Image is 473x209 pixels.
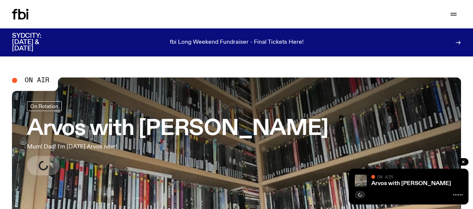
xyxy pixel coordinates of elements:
h3: SYDCITY: [DATE] & [DATE] [12,33,60,52]
a: Arvos with [PERSON_NAME]Mum! Dad! I'm [DATE] Arvos now! [27,101,328,175]
p: fbi Long Weekend Fundraiser - Final Tickets Here! [170,39,304,46]
p: Mum! Dad! I'm [DATE] Arvos now! [27,142,218,151]
span: On Air [377,174,393,179]
a: Arvos with [PERSON_NAME] [371,181,451,187]
span: On Rotation [30,104,58,109]
span: On Air [25,77,49,84]
img: A corner shot of the fbi music library [355,175,367,187]
h3: Arvos with [PERSON_NAME] [27,119,328,139]
a: On Rotation [27,101,62,111]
